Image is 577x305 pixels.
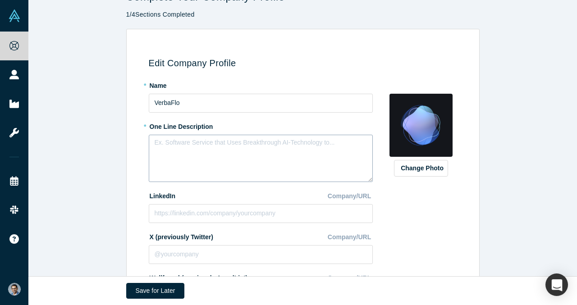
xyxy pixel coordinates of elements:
[8,283,21,296] img: VP Singh's Account
[149,245,373,264] input: @yourcompany
[126,10,480,19] p: 1 / 4 Sections Completed
[328,229,373,245] div: Company/URL
[149,229,213,242] label: X (previously Twitter)
[389,94,453,157] img: Profile company default
[328,188,373,204] div: Company/URL
[328,270,373,286] div: Company/URL
[149,119,373,132] label: One Line Description
[394,160,448,177] button: Change Photo
[149,204,373,223] input: https://linkedin.com/company/yourcompany
[126,283,185,299] button: Save for Later
[149,188,176,201] label: LinkedIn
[149,270,248,283] label: Wellfound (previously AngelList)
[149,58,460,68] h3: Edit Company Profile
[149,78,373,91] label: Name
[8,9,21,22] img: Alchemist Vault Logo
